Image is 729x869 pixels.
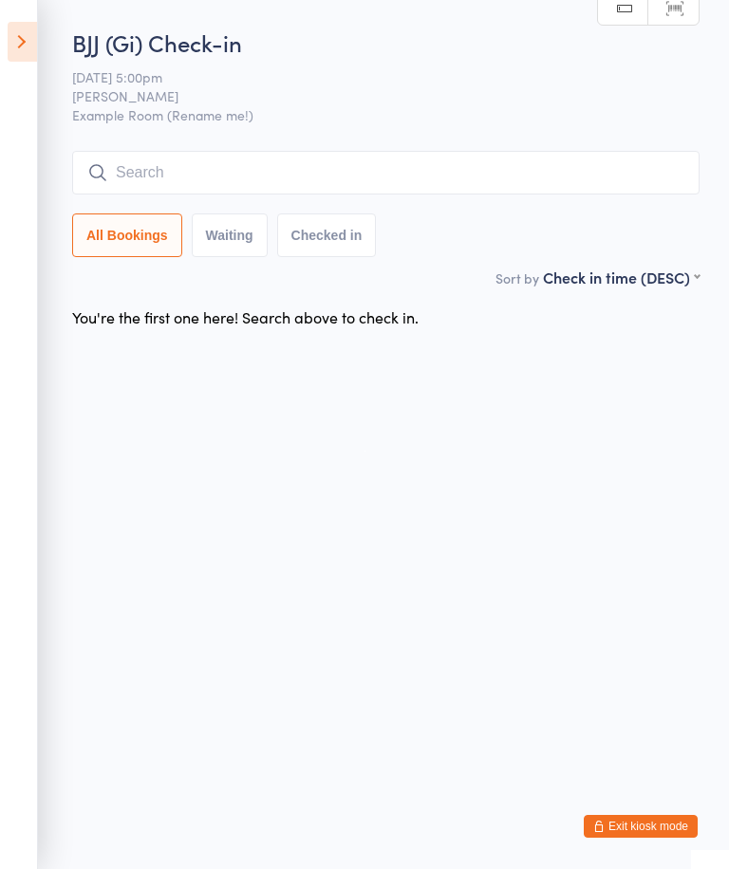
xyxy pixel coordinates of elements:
span: [PERSON_NAME] [72,86,670,105]
label: Sort by [495,268,539,287]
button: Waiting [192,213,268,257]
div: You're the first one here! Search above to check in. [72,306,419,327]
div: Check in time (DESC) [543,267,700,287]
span: Example Room (Rename me!) [72,105,700,124]
input: Search [72,151,700,194]
button: All Bookings [72,213,182,257]
button: Checked in [277,213,377,257]
span: [DATE] 5:00pm [72,67,670,86]
button: Exit kiosk mode [584,815,698,838]
h2: BJJ (Gi) Check-in [72,27,700,58]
